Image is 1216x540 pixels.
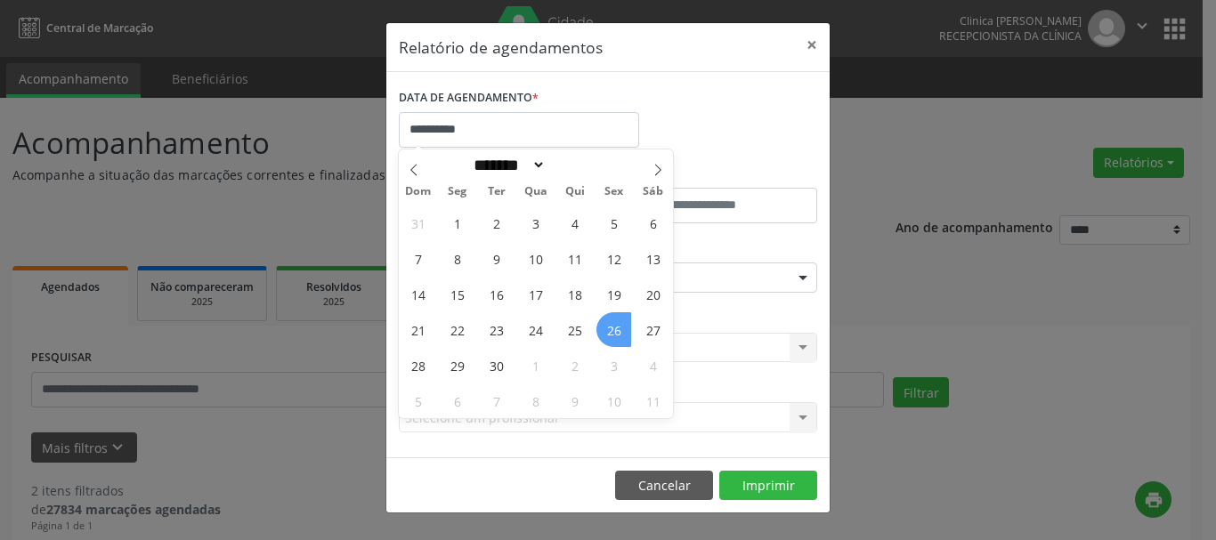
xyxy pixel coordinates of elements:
span: Setembro 18, 2025 [557,277,592,311]
span: Setembro 10, 2025 [518,241,553,276]
span: Outubro 10, 2025 [596,383,631,418]
span: Outubro 4, 2025 [636,348,670,383]
span: Setembro 19, 2025 [596,277,631,311]
span: Outubro 7, 2025 [479,383,514,418]
span: Sex [595,186,634,197]
span: Outubro 5, 2025 [401,383,435,418]
button: Cancelar [615,471,713,501]
span: Qua [516,186,555,197]
span: Setembro 30, 2025 [479,348,514,383]
span: Setembro 1, 2025 [440,206,474,240]
span: Setembro 23, 2025 [479,312,514,347]
span: Setembro 2, 2025 [479,206,514,240]
span: Dom [399,186,438,197]
span: Outubro 9, 2025 [557,383,592,418]
span: Setembro 5, 2025 [596,206,631,240]
button: Imprimir [719,471,817,501]
span: Qui [555,186,595,197]
span: Setembro 6, 2025 [636,206,670,240]
span: Outubro 6, 2025 [440,383,474,418]
span: Setembro 14, 2025 [401,277,435,311]
span: Setembro 21, 2025 [401,312,435,347]
span: Setembro 4, 2025 [557,206,592,240]
span: Outubro 8, 2025 [518,383,553,418]
span: Setembro 11, 2025 [557,241,592,276]
span: Setembro 15, 2025 [440,277,474,311]
span: Setembro 25, 2025 [557,312,592,347]
span: Setembro 3, 2025 [518,206,553,240]
span: Outubro 3, 2025 [596,348,631,383]
span: Sáb [634,186,673,197]
span: Setembro 27, 2025 [636,312,670,347]
h5: Relatório de agendamentos [399,36,603,59]
span: Setembro 9, 2025 [479,241,514,276]
span: Setembro 17, 2025 [518,277,553,311]
span: Setembro 26, 2025 [596,312,631,347]
button: Close [794,23,830,67]
select: Month [467,156,546,174]
span: Setembro 8, 2025 [440,241,474,276]
span: Setembro 24, 2025 [518,312,553,347]
span: Outubro 11, 2025 [636,383,670,418]
input: Year [546,156,604,174]
span: Setembro 16, 2025 [479,277,514,311]
span: Outubro 1, 2025 [518,348,553,383]
label: ATÉ [612,160,817,188]
span: Ter [477,186,516,197]
span: Setembro 12, 2025 [596,241,631,276]
span: Setembro 29, 2025 [440,348,474,383]
span: Seg [438,186,477,197]
span: Setembro 28, 2025 [401,348,435,383]
span: Agosto 31, 2025 [401,206,435,240]
span: Outubro 2, 2025 [557,348,592,383]
span: Setembro 13, 2025 [636,241,670,276]
span: Setembro 22, 2025 [440,312,474,347]
label: DATA DE AGENDAMENTO [399,85,539,112]
span: Setembro 7, 2025 [401,241,435,276]
span: Setembro 20, 2025 [636,277,670,311]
